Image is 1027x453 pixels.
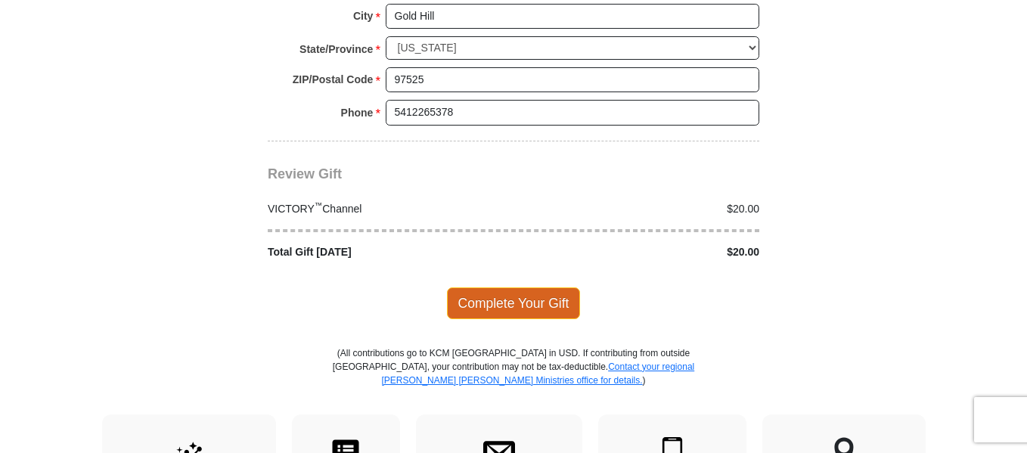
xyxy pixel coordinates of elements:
div: VICTORY Channel [260,201,514,217]
a: Contact your regional [PERSON_NAME] [PERSON_NAME] Ministries office for details. [381,361,694,386]
sup: ™ [315,200,323,209]
div: Total Gift [DATE] [260,244,514,260]
strong: Phone [341,102,374,123]
div: $20.00 [513,201,768,217]
strong: State/Province [299,39,373,60]
strong: City [353,5,373,26]
span: Review Gift [268,166,342,182]
span: Complete Your Gift [447,287,581,319]
div: $20.00 [513,244,768,260]
p: (All contributions go to KCM [GEOGRAPHIC_DATA] in USD. If contributing from outside [GEOGRAPHIC_D... [332,346,695,414]
strong: ZIP/Postal Code [293,69,374,90]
